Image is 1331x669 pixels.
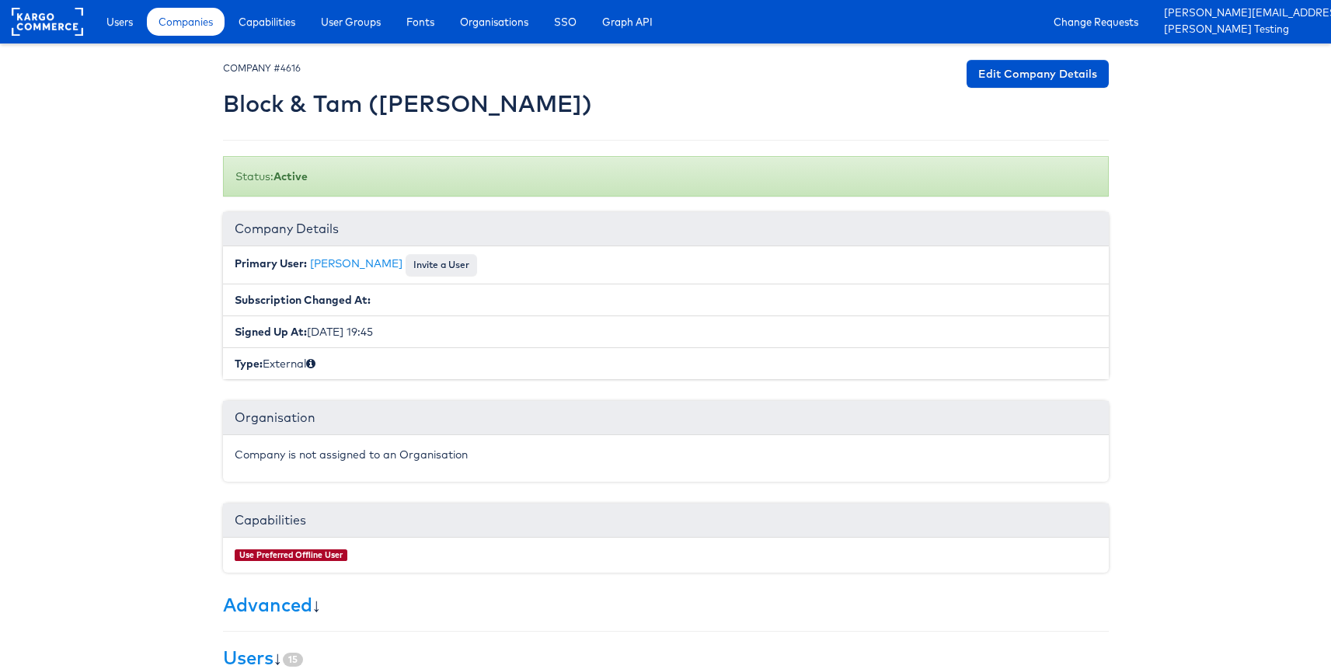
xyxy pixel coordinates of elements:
[223,315,1109,348] li: [DATE] 19:45
[239,549,343,560] a: Use Preferred Offline User
[223,594,1109,615] h3: ↓
[159,14,213,30] span: Companies
[223,156,1109,197] div: Status:
[239,14,295,30] span: Capabilities
[235,256,307,270] b: Primary User:
[95,8,145,36] a: Users
[395,8,446,36] a: Fonts
[602,14,653,30] span: Graph API
[147,8,225,36] a: Companies
[460,14,528,30] span: Organisations
[591,8,664,36] a: Graph API
[321,14,381,30] span: User Groups
[227,8,307,36] a: Capabilities
[223,401,1109,435] div: Organisation
[406,14,434,30] span: Fonts
[310,256,402,270] a: [PERSON_NAME]
[223,647,1109,667] h3: ↓
[542,8,588,36] a: SSO
[235,357,263,371] b: Type:
[106,14,133,30] span: Users
[448,8,540,36] a: Organisations
[1042,8,1150,36] a: Change Requests
[554,14,577,30] span: SSO
[235,293,371,307] b: Subscription Changed At:
[223,503,1109,538] div: Capabilities
[235,447,1097,462] p: Company is not assigned to an Organisation
[309,8,392,36] a: User Groups
[406,254,477,276] button: Invite a User
[1164,5,1319,22] a: [PERSON_NAME][EMAIL_ADDRESS][PERSON_NAME][DOMAIN_NAME]
[306,357,315,371] span: Internal (staff) or External (client)
[274,169,308,183] b: Active
[223,62,301,74] small: COMPANY #4616
[223,347,1109,379] li: External
[283,653,303,667] span: 15
[223,646,274,669] a: Users
[223,212,1109,246] div: Company Details
[223,593,312,616] a: Advanced
[1164,22,1319,38] a: [PERSON_NAME] Testing
[967,60,1109,88] a: Edit Company Details
[223,91,592,117] h2: Block & Tam ([PERSON_NAME])
[235,325,307,339] b: Signed Up At:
